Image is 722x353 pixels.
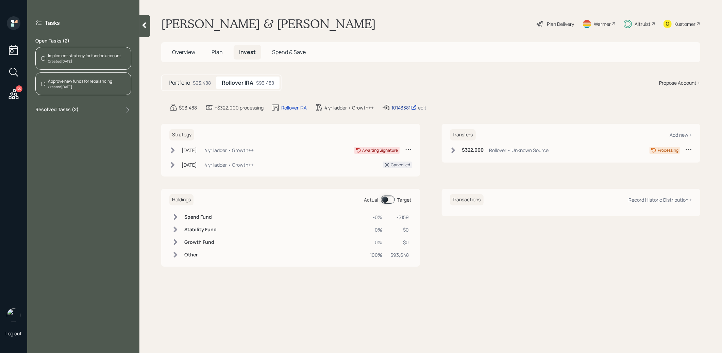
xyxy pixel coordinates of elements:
div: Created [DATE] [48,84,112,89]
h6: Strategy [169,129,194,140]
div: $93,488 [193,79,211,86]
div: 4 yr ladder • Growth++ [204,147,254,154]
div: Log out [5,330,22,337]
h6: Transactions [450,194,484,205]
div: Kustomer [674,20,695,28]
div: Created [DATE] [48,59,121,64]
div: [DATE] [182,161,197,168]
div: 4 yr ladder • Growth++ [204,161,254,168]
div: -$159 [391,214,409,221]
div: Target [398,196,412,203]
label: Resolved Tasks ( 2 ) [35,106,79,114]
div: Add new + [670,132,692,138]
div: 100% [370,251,383,258]
label: Open Tasks ( 2 ) [35,37,131,44]
div: $93,648 [391,251,409,258]
div: Altruist [635,20,651,28]
span: Overview [172,48,195,56]
div: Implement strategy for funded account [48,53,121,59]
label: Tasks [45,19,60,27]
h6: $322,000 [462,147,484,153]
div: $0 [391,226,409,233]
div: Rollover IRA [281,104,307,111]
div: $93,488 [256,79,274,86]
span: Invest [239,48,256,56]
h6: Holdings [169,194,194,205]
div: 10143381 [391,104,417,111]
h6: Transfers [450,129,476,140]
div: $0 [391,239,409,246]
div: 0% [370,239,383,246]
div: Cancelled [391,162,410,168]
div: edit [418,104,426,111]
h6: Growth Fund [184,239,217,245]
div: Rollover • Unknown Source [489,147,549,154]
h5: Rollover IRA [222,80,253,86]
span: Spend & Save [272,48,306,56]
div: 0% [370,226,383,233]
h6: Other [184,252,217,258]
div: 35 [16,85,22,92]
div: Record Historic Distribution + [628,197,692,203]
div: Warmer [594,20,611,28]
div: Plan Delivery [547,20,574,28]
div: Awaiting Signature [363,147,398,153]
div: Approve new funds for rebalancing [48,78,112,84]
div: Processing [658,147,678,153]
div: $93,488 [179,104,197,111]
h6: Spend Fund [184,214,217,220]
div: Actual [364,196,379,203]
div: -0% [370,214,383,221]
div: Propose Account + [659,79,700,86]
span: Plan [212,48,223,56]
h1: [PERSON_NAME] & [PERSON_NAME] [161,16,376,31]
div: [DATE] [182,147,197,154]
h6: Stability Fund [184,227,217,233]
h5: Portfolio [169,80,190,86]
div: +$322,000 processing [215,104,264,111]
img: treva-nostdahl-headshot.png [7,308,20,322]
div: 4 yr ladder • Growth++ [324,104,374,111]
